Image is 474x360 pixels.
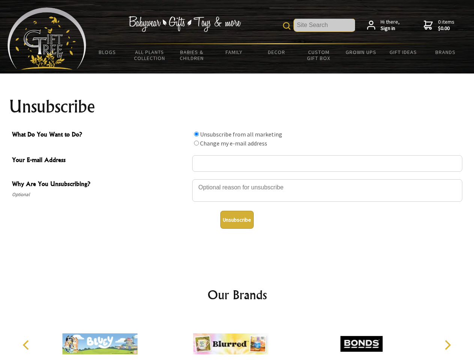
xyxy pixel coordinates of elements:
[367,19,400,32] a: Hi there,Sign in
[9,97,465,115] h1: Unsubscribe
[220,211,254,229] button: Unsubscribe
[381,25,400,32] strong: Sign in
[213,44,256,60] a: Family
[438,18,454,32] span: 0 items
[424,44,467,60] a: Brands
[19,337,35,353] button: Previous
[255,44,298,60] a: Decor
[15,286,459,304] h2: Our Brands
[12,155,188,166] span: Your E-mail Address
[382,44,424,60] a: Gift Ideas
[200,139,267,147] label: Change my e-mail address
[381,19,400,32] span: Hi there,
[171,44,213,66] a: Babies & Children
[424,19,454,32] a: 0 items$0.00
[129,44,171,66] a: All Plants Collection
[86,44,129,60] a: BLOGS
[194,141,199,145] input: What Do You Want to Do?
[298,44,340,66] a: Custom Gift Box
[194,132,199,136] input: What Do You Want to Do?
[200,130,282,138] label: Unsubscribe from all marketing
[439,337,456,353] button: Next
[128,16,241,32] img: Babywear - Gifts - Toys & more
[12,190,188,199] span: Optional
[12,130,188,141] span: What Do You Want to Do?
[283,22,290,30] img: product search
[12,179,188,190] span: Why Are You Unsubscribing?
[340,44,382,60] a: Grown Ups
[294,19,355,31] input: Site Search
[192,179,462,202] textarea: Why Are You Unsubscribing?
[8,7,86,70] img: Babyware - Gifts - Toys and more...
[192,155,462,172] input: Your E-mail Address
[438,25,454,32] strong: $0.00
